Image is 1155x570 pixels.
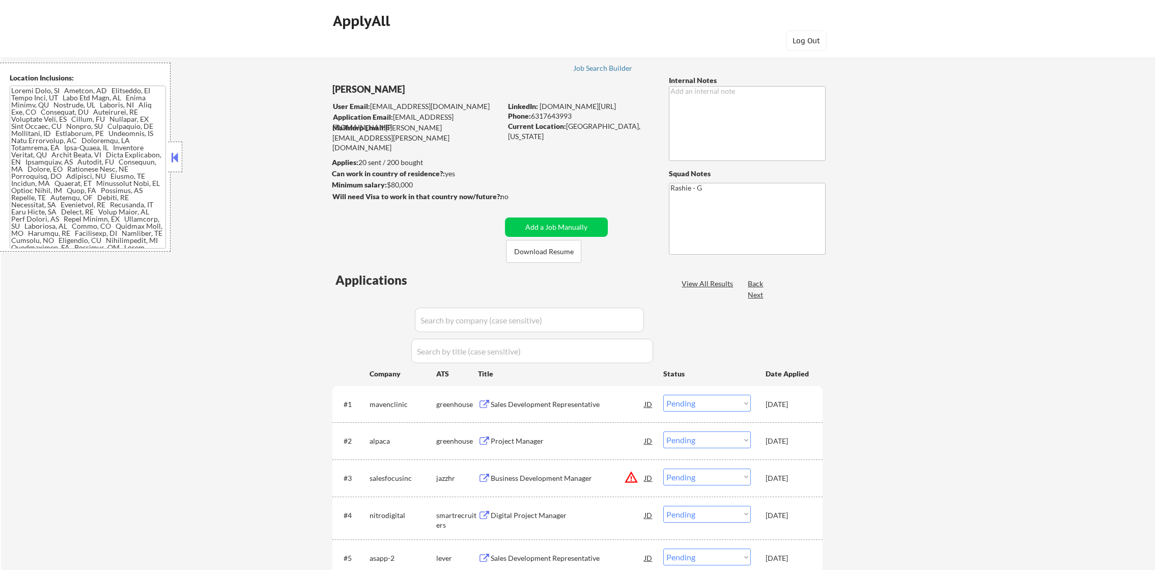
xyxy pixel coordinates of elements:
[333,102,370,111] strong: User Email:
[478,369,654,379] div: Title
[766,553,810,563] div: [DATE]
[333,112,501,132] div: [EMAIL_ADDRESS][DOMAIN_NAME]
[436,553,478,563] div: lever
[344,510,361,521] div: #4
[332,158,358,167] strong: Applies:
[540,102,616,111] a: [DOMAIN_NAME][URL]
[766,399,810,410] div: [DATE]
[508,111,652,121] div: 6317643993
[436,436,478,446] div: greenhouse
[669,169,826,179] div: Squad Notes
[332,123,501,153] div: [PERSON_NAME][EMAIL_ADDRESS][PERSON_NAME][DOMAIN_NAME]
[332,157,501,168] div: 20 sent / 200 bought
[370,473,436,483] div: salesfocusinc
[415,308,644,332] input: Search by company (case sensitive)
[332,169,498,179] div: yes
[500,192,529,202] div: no
[624,470,638,484] button: warning_amber
[508,112,531,120] strong: Phone:
[786,31,827,51] button: Log Out
[766,436,810,446] div: [DATE]
[643,469,654,487] div: JD
[370,369,436,379] div: Company
[491,510,644,521] div: Digital Project Manager
[370,436,436,446] div: alpaca
[643,549,654,567] div: JD
[491,399,644,410] div: Sales Development Representative
[370,399,436,410] div: mavenclinic
[748,290,764,300] div: Next
[333,12,393,30] div: ApplyAll
[643,506,654,524] div: JD
[766,473,810,483] div: [DATE]
[663,364,751,383] div: Status
[748,279,764,289] div: Back
[491,436,644,446] div: Project Manager
[332,169,445,178] strong: Can work in country of residence?:
[332,180,501,190] div: $80,000
[643,395,654,413] div: JD
[682,279,736,289] div: View All Results
[573,65,633,72] div: Job Search Builder
[506,240,581,263] button: Download Resume
[370,510,436,521] div: nitrodigital
[508,122,566,130] strong: Current Location:
[508,102,538,111] strong: LinkedIn:
[573,64,633,74] a: Job Search Builder
[436,399,478,410] div: greenhouse
[491,553,644,563] div: Sales Development Representative
[332,123,385,132] strong: Mailslurp Email:
[505,218,608,237] button: Add a Job Manually
[344,553,361,563] div: #5
[411,339,653,363] input: Search by title (case sensitive)
[344,473,361,483] div: #3
[643,431,654,450] div: JD
[508,121,652,141] div: [GEOGRAPHIC_DATA], [US_STATE]
[436,369,478,379] div: ATS
[344,436,361,446] div: #2
[766,369,810,379] div: Date Applied
[344,399,361,410] div: #1
[332,83,542,96] div: [PERSON_NAME]
[332,180,387,189] strong: Minimum salary:
[669,75,826,86] div: Internal Notes
[333,113,393,121] strong: Application Email:
[491,473,644,483] div: Business Development Manager
[436,510,478,530] div: smartrecruiters
[332,192,502,201] strong: Will need Visa to work in that country now/future?:
[370,553,436,563] div: asapp-2
[335,274,436,286] div: Applications
[436,473,478,483] div: jazzhr
[766,510,810,521] div: [DATE]
[333,101,501,112] div: [EMAIL_ADDRESS][DOMAIN_NAME]
[10,73,166,83] div: Location Inclusions:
